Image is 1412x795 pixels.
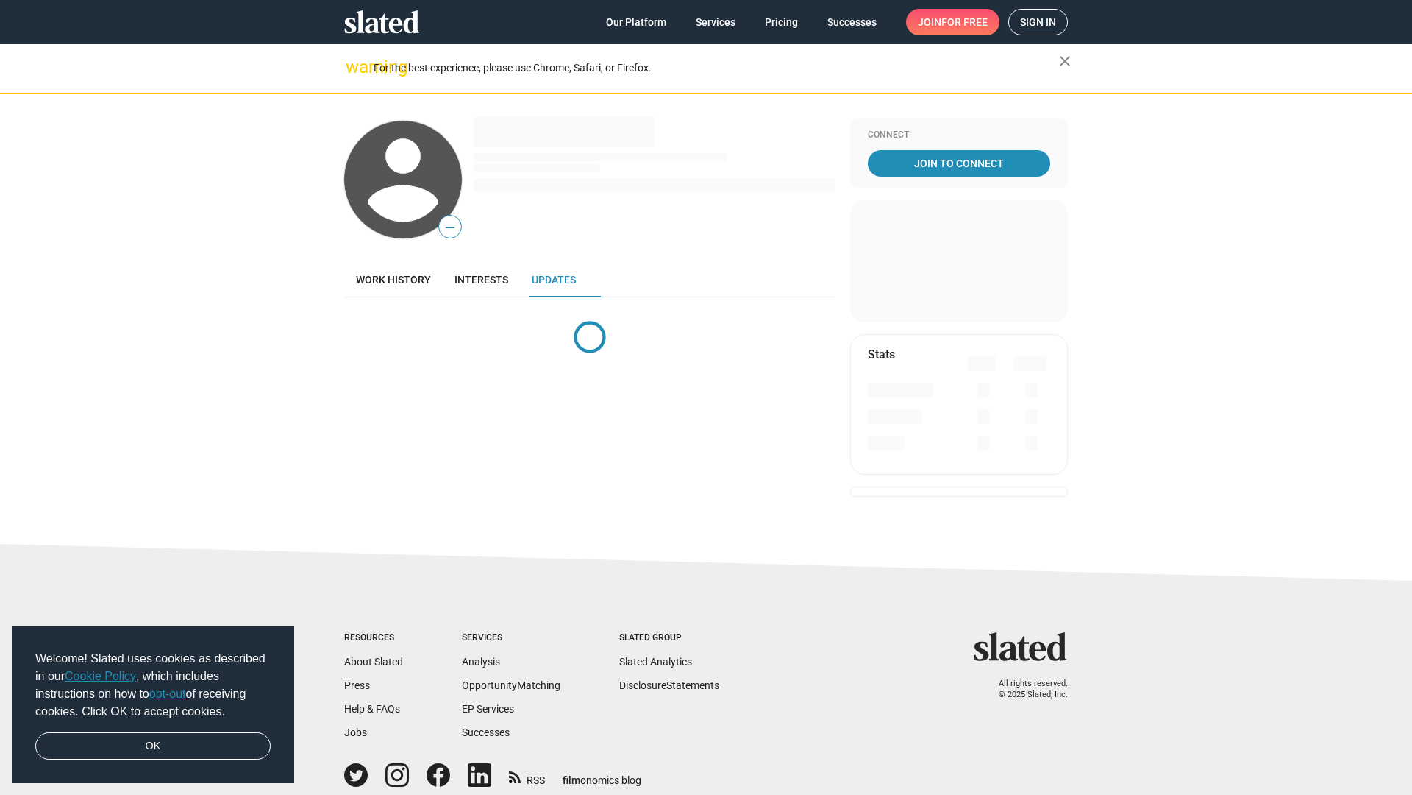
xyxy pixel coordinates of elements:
a: Press [344,679,370,691]
a: Cookie Policy [65,670,136,682]
div: Slated Group [619,632,719,644]
a: Jobs [344,727,367,738]
div: Services [462,632,560,644]
a: Successes [462,727,510,738]
a: Our Platform [594,9,678,35]
div: cookieconsent [12,626,294,784]
mat-card-title: Stats [868,347,895,362]
a: RSS [509,765,545,788]
span: Sign in [1020,10,1056,35]
p: All rights reserved. © 2025 Slated, Inc. [983,679,1068,700]
a: EP Services [462,703,514,715]
a: DisclosureStatements [619,679,719,691]
a: opt-out [149,688,186,700]
span: film [563,774,580,786]
mat-icon: close [1056,52,1074,70]
a: Updates [520,262,588,297]
span: Our Platform [606,9,666,35]
span: for free [941,9,988,35]
span: Pricing [765,9,798,35]
a: Analysis [462,656,500,668]
a: OpportunityMatching [462,679,560,691]
a: dismiss cookie message [35,732,271,760]
a: Services [684,9,747,35]
span: Join To Connect [871,150,1047,177]
span: — [439,218,461,237]
a: Help & FAQs [344,703,400,715]
a: Interests [443,262,520,297]
a: Slated Analytics [619,656,692,668]
div: Connect [868,130,1050,141]
span: Services [696,9,735,35]
a: Sign in [1008,9,1068,35]
span: Successes [827,9,877,35]
span: Welcome! Slated uses cookies as described in our , which includes instructions on how to of recei... [35,650,271,721]
div: For the best experience, please use Chrome, Safari, or Firefox. [374,58,1059,78]
a: About Slated [344,656,403,668]
div: Resources [344,632,403,644]
a: filmonomics blog [563,762,641,788]
a: Successes [816,9,888,35]
a: Joinfor free [906,9,999,35]
a: Work history [344,262,443,297]
span: Join [918,9,988,35]
span: Work history [356,274,431,286]
span: Interests [454,274,508,286]
span: Updates [532,274,576,286]
mat-icon: warning [346,58,363,76]
a: Pricing [753,9,810,35]
a: Join To Connect [868,150,1050,177]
